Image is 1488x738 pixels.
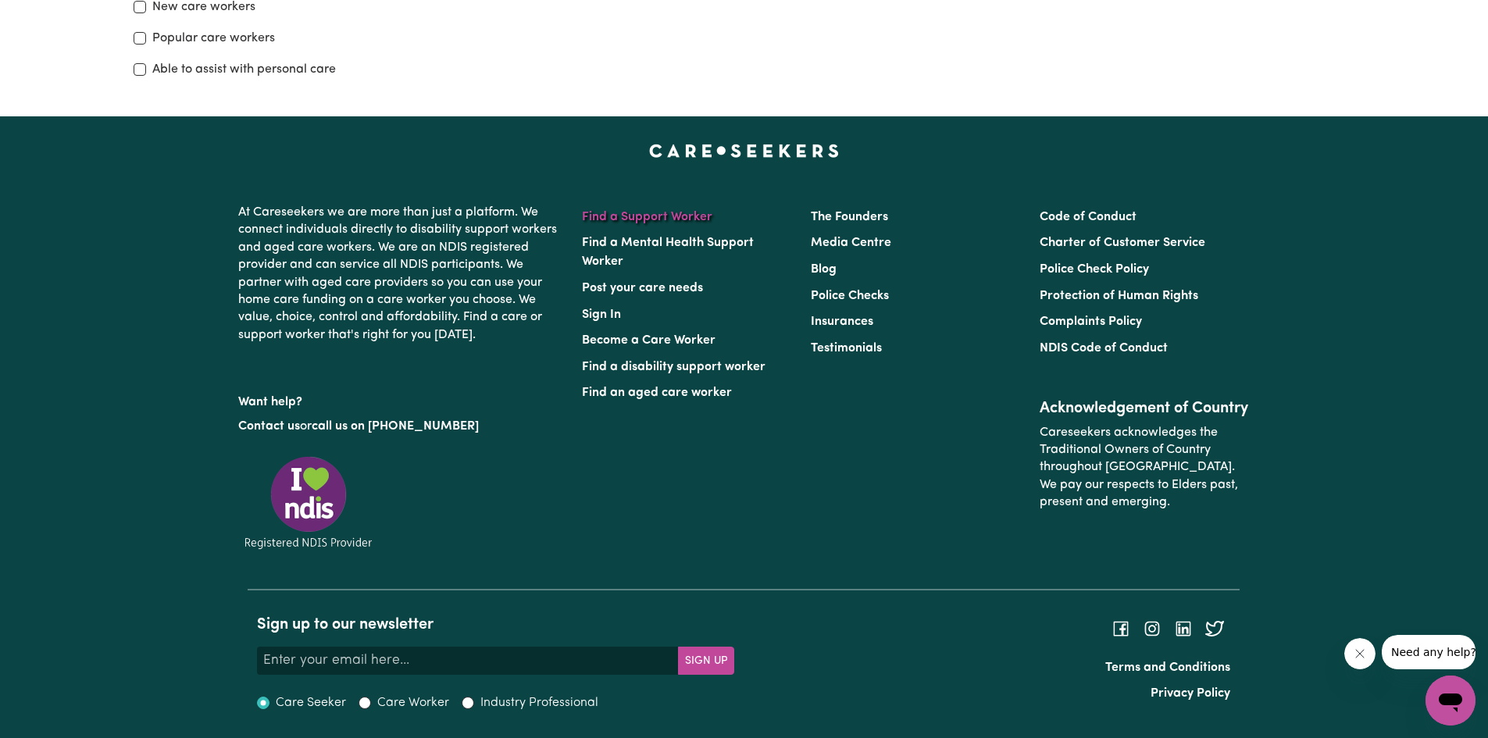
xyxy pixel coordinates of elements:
a: Complaints Policy [1040,316,1142,328]
p: or [238,412,563,441]
a: Testimonials [811,342,882,355]
a: Police Check Policy [1040,263,1149,276]
p: Careseekers acknowledges the Traditional Owners of Country throughout [GEOGRAPHIC_DATA]. We pay o... [1040,418,1250,518]
a: Follow Careseekers on Facebook [1112,622,1130,635]
input: Enter your email here... [257,647,679,675]
label: Care Seeker [276,693,346,712]
a: Find a disability support worker [582,361,765,373]
iframe: Message from company [1382,635,1476,669]
a: NDIS Code of Conduct [1040,342,1168,355]
a: Find a Mental Health Support Worker [582,237,754,268]
a: Contact us [238,420,300,433]
label: Care Worker [377,693,449,712]
button: Subscribe [678,647,734,675]
h2: Sign up to our newsletter [257,615,734,634]
a: Sign In [582,308,621,321]
label: Industry Professional [480,693,598,712]
h2: Acknowledgement of Country [1040,399,1250,418]
a: Media Centre [811,237,891,249]
span: Need any help? [9,11,95,23]
iframe: Button to launch messaging window [1426,676,1476,726]
a: Follow Careseekers on Instagram [1143,622,1161,635]
a: Insurances [811,316,873,328]
label: Popular care workers [152,29,275,48]
p: Want help? [238,387,563,411]
a: Protection of Human Rights [1040,290,1198,302]
a: Follow Careseekers on Twitter [1205,622,1224,635]
a: Find a Support Worker [582,211,712,223]
a: Find an aged care worker [582,387,732,399]
a: Blog [811,263,837,276]
a: Post your care needs [582,282,703,294]
a: Charter of Customer Service [1040,237,1205,249]
p: At Careseekers we are more than just a platform. We connect individuals directly to disability su... [238,198,563,350]
a: Code of Conduct [1040,211,1137,223]
a: call us on [PHONE_NUMBER] [312,420,479,433]
label: Able to assist with personal care [152,60,336,79]
a: Terms and Conditions [1105,661,1230,674]
a: Privacy Policy [1151,687,1230,700]
a: Police Checks [811,290,889,302]
a: Become a Care Worker [582,334,715,347]
a: The Founders [811,211,888,223]
a: Careseekers home page [649,144,839,157]
iframe: Close message [1344,638,1376,669]
img: Registered NDIS provider [238,454,379,551]
a: Follow Careseekers on LinkedIn [1174,622,1193,635]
